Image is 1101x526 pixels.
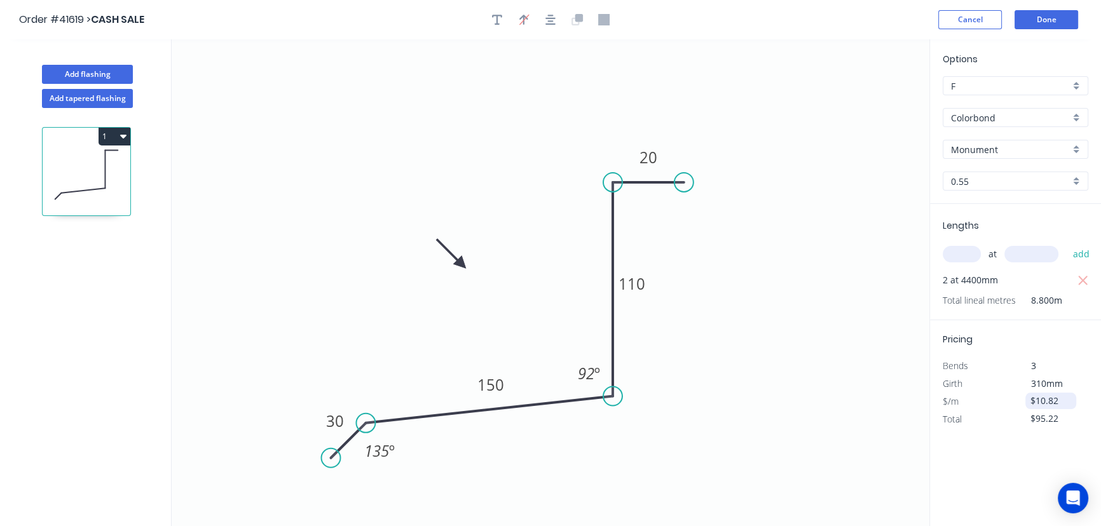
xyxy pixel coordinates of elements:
[943,360,968,372] span: Bends
[639,147,657,168] tspan: 20
[91,12,144,27] span: CASH SALE
[42,65,133,84] button: Add flashing
[1058,483,1088,513] div: Open Intercom Messenger
[1031,377,1063,389] span: 310mm
[951,111,1070,125] input: Material
[943,219,979,232] span: Lengths
[938,10,1002,29] button: Cancel
[1015,10,1078,29] button: Done
[99,128,130,145] button: 1
[1066,243,1096,265] button: add
[951,175,1070,188] input: Thickness
[943,53,978,65] span: Options
[988,245,997,263] span: at
[42,89,133,108] button: Add tapered flashing
[477,374,504,395] tspan: 150
[1016,292,1062,309] span: 8.800m
[594,363,599,384] tspan: º
[326,410,344,431] tspan: 30
[577,363,594,384] tspan: 92
[19,12,91,27] span: Order #41619 >
[943,271,998,289] span: 2 at 4400mm
[172,39,929,526] svg: 0
[943,292,1016,309] span: Total lineal metres
[943,377,962,389] span: Girth
[1031,360,1036,372] span: 3
[943,413,962,425] span: Total
[364,440,389,461] tspan: 135
[619,273,645,293] tspan: 110
[951,143,1070,156] input: Colour
[951,79,1070,93] input: Price level
[943,395,959,407] span: $/m
[943,333,973,346] span: Pricing
[389,440,395,461] tspan: º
